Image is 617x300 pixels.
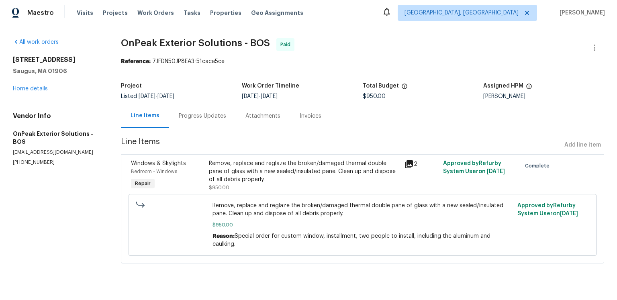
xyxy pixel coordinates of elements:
span: Windows & Skylights [131,161,186,166]
span: Paid [280,41,294,49]
span: The total cost of line items that have been proposed by Opendoor. This sum includes line items th... [401,83,408,94]
span: Work Orders [137,9,174,17]
span: - [242,94,278,99]
span: The hpm assigned to this work order. [526,83,532,94]
h4: Vendor Info [13,112,102,120]
span: Bedroom - Windows [131,169,177,174]
span: Visits [77,9,93,17]
h5: Work Order Timeline [242,83,299,89]
div: 7JFDN50JP8EA3-51caca5ce [121,57,604,65]
span: Repair [132,180,154,188]
h5: OnPeak Exterior Solutions - BOS [13,130,102,146]
div: Line Items [131,112,159,120]
a: All work orders [13,39,59,45]
div: Attachments [245,112,280,120]
span: OnPeak Exterior Solutions - BOS [121,38,270,48]
b: Reference: [121,59,151,64]
div: [PERSON_NAME] [483,94,604,99]
h5: Assigned HPM [483,83,523,89]
a: Home details [13,86,48,92]
span: [DATE] [157,94,174,99]
div: Remove, replace and reglaze the broken/damaged thermal double pane of glass with a new sealed/ins... [209,159,399,184]
span: Remove, replace and reglaze the broken/damaged thermal double pane of glass with a new sealed/ins... [212,202,513,218]
span: Approved by Refurby System User on [517,203,578,216]
span: Properties [210,9,241,17]
span: [DATE] [261,94,278,99]
h2: [STREET_ADDRESS] [13,56,102,64]
span: $950.00 [363,94,386,99]
span: [DATE] [242,94,259,99]
span: Listed [121,94,174,99]
div: 2 [404,159,438,169]
span: Maestro [27,9,54,17]
span: [PERSON_NAME] [556,9,605,17]
p: [EMAIL_ADDRESS][DOMAIN_NAME] [13,149,102,156]
span: - [139,94,174,99]
span: Tasks [184,10,200,16]
p: [PHONE_NUMBER] [13,159,102,166]
span: [DATE] [139,94,155,99]
span: Reason: [212,233,235,239]
span: [DATE] [560,211,578,216]
span: $950.00 [212,221,513,229]
span: [DATE] [487,169,505,174]
span: $950.00 [209,185,229,190]
span: Special order for custom window, installment, two people to install, including the aluminum and c... [212,233,490,247]
span: Complete [525,162,553,170]
span: Projects [103,9,128,17]
h5: Saugus, MA 01906 [13,67,102,75]
div: Progress Updates [179,112,226,120]
span: [GEOGRAPHIC_DATA], [GEOGRAPHIC_DATA] [405,9,519,17]
h5: Project [121,83,142,89]
h5: Total Budget [363,83,399,89]
span: Line Items [121,138,561,153]
span: Approved by Refurby System User on [443,161,505,174]
span: Geo Assignments [251,9,303,17]
div: Invoices [300,112,321,120]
